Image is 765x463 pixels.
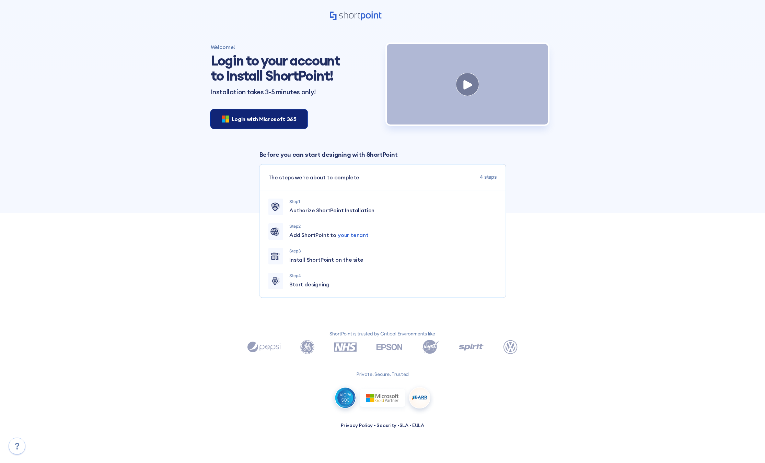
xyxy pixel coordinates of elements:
[289,199,497,205] p: Step 1
[341,422,373,428] a: Privacy Policy
[289,273,497,279] p: Step 4
[376,422,396,428] a: Security
[289,280,329,288] span: Start designing
[211,109,308,129] button: Login with Microsoft 365
[310,383,456,416] img: all-logos.93c8417a1c126faa5f98.png
[399,422,408,428] a: SLA
[259,150,506,159] p: Before you can start designing with ShortPoint
[211,53,345,83] h1: Login to your account to Install ShortPoint!
[310,371,456,378] p: Private. Secure. Trusted
[731,430,765,463] iframe: Chat Widget
[232,115,297,123] span: Login with Microsoft 365
[289,223,497,229] p: Step 2
[338,231,369,238] span: your tenant
[268,173,359,181] span: The steps we're about to complete
[289,256,363,264] span: Install ShortPoint on the site
[480,173,497,181] span: 4 steps
[412,422,424,428] a: EULA
[211,44,379,50] h4: Welcome!
[211,88,379,96] p: Installation takes 3-5 minutes only!
[289,248,497,254] p: Step 3
[289,206,374,214] span: Authorize ShortPoint Installation
[341,422,424,429] p: • • •
[289,231,369,239] span: Add ShortPoint to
